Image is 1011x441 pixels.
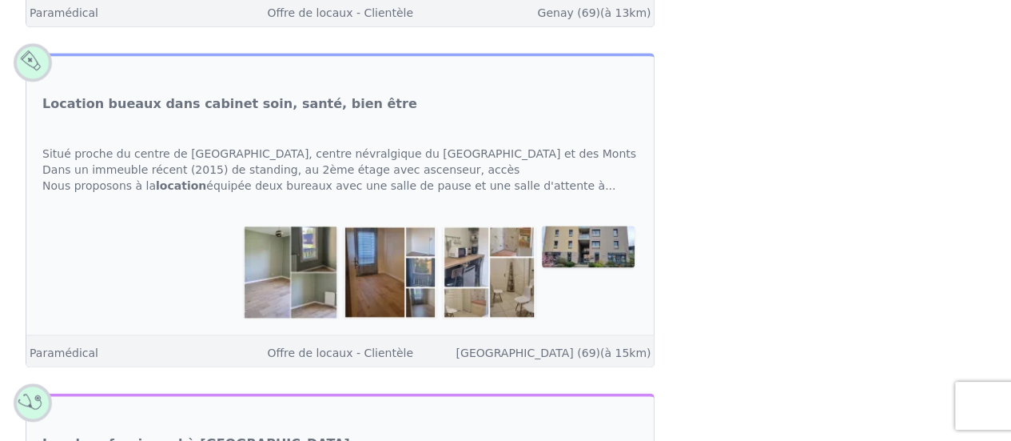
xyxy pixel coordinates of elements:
img: Location bueaux dans cabinet soin, santé, bien être [244,226,336,319]
img: Location bueaux dans cabinet soin, santé, bien être [344,226,436,319]
a: Paramédical [30,347,98,359]
img: Location bueaux dans cabinet soin, santé, bien être [542,226,635,268]
a: Location bueaux dans cabinet soin, santé, bien être [42,94,417,114]
div: Situé proche du centre de [GEOGRAPHIC_DATA], centre névralgique du [GEOGRAPHIC_DATA] et des Monts... [26,130,654,210]
span: (à 13km) [600,6,651,19]
a: Paramédical [30,6,98,19]
img: Location bueaux dans cabinet soin, santé, bien être [443,226,535,319]
a: Offre de locaux - Clientèle [267,347,413,359]
a: Offre de locaux - Clientèle [267,6,413,19]
strong: location [156,179,206,192]
span: (à 15km) [600,347,651,359]
a: Genay (69)(à 13km) [537,6,651,19]
a: [GEOGRAPHIC_DATA] (69)(à 15km) [456,347,651,359]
